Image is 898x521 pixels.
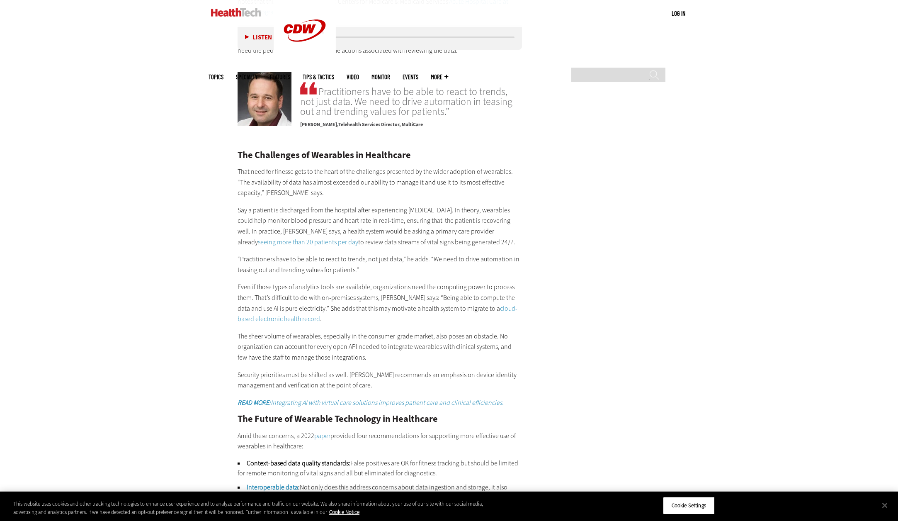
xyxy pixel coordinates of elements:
[298,483,300,492] strong: :
[238,205,522,247] p: Say a patient is discharged from the hospital after experiencing [MEDICAL_DATA]. In theory, weara...
[238,398,504,407] em: Integrating AI with virtual care solutions improves patient care and clinical efficiencies.
[238,151,522,160] h2: The Challenges of Wearables in Healthcare
[238,398,271,407] strong: READ MORE:
[238,254,522,275] p: “Practitioners have to be able to react to trends, not just data,” he adds. “We need to drive aut...
[238,72,291,126] img: Chad Gabelein
[13,500,494,516] div: This website uses cookies and other tracking technologies to enhance user experience and to analy...
[403,74,418,80] a: Events
[672,9,685,18] div: User menu
[247,483,298,492] a: Interoperable data
[247,459,350,467] strong: Context-based data quality standards:
[238,282,522,324] p: Even if those types of analytics tools are available, organizations need the computing power to p...
[303,74,334,80] a: Tips & Tactics
[258,238,358,246] a: seeing more than 20 patients per day
[314,431,330,440] a: paper
[238,458,522,478] li: False positives are OK for fitness tracking but should be limited for remote monitoring of vital ...
[209,74,223,80] span: Topics
[300,117,522,129] p: Telehealth Services Director, MultiCare
[300,80,522,117] span: Practitioners have to be able to react to trends, not just data. We need to drive automation in t...
[431,74,448,80] span: More
[238,431,522,452] p: Amid these concerns, a 2022 provided four recommendations for supporting more effective use of we...
[238,414,522,424] h2: The Future of Wearable Technology in Healthcare
[238,331,522,363] p: The sheer volume of wearables, especially in the consumer-grade market, also poses an obstacle. N...
[876,496,894,514] button: Close
[238,482,522,512] li: Not only does this address concerns about data ingestion and storage, it also makes standards eas...
[663,497,715,514] button: Cookie Settings
[672,10,685,17] a: Log in
[238,398,504,407] a: READ MORE:Integrating AI with virtual care solutions improves patient care and clinical efficienc...
[347,74,359,80] a: Video
[238,166,522,198] p: That need for finesse gets to the heart of the challenges presented by the wider adoption of wear...
[238,370,522,391] p: Security priorities must be shifted as well. [PERSON_NAME] recommends an emphasis on device ident...
[236,74,257,80] span: Specialty
[274,55,336,63] a: CDW
[300,121,338,128] span: [PERSON_NAME]
[211,8,261,17] img: Home
[371,74,390,80] a: MonITor
[329,509,359,516] a: More information about your privacy
[270,74,290,80] a: Features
